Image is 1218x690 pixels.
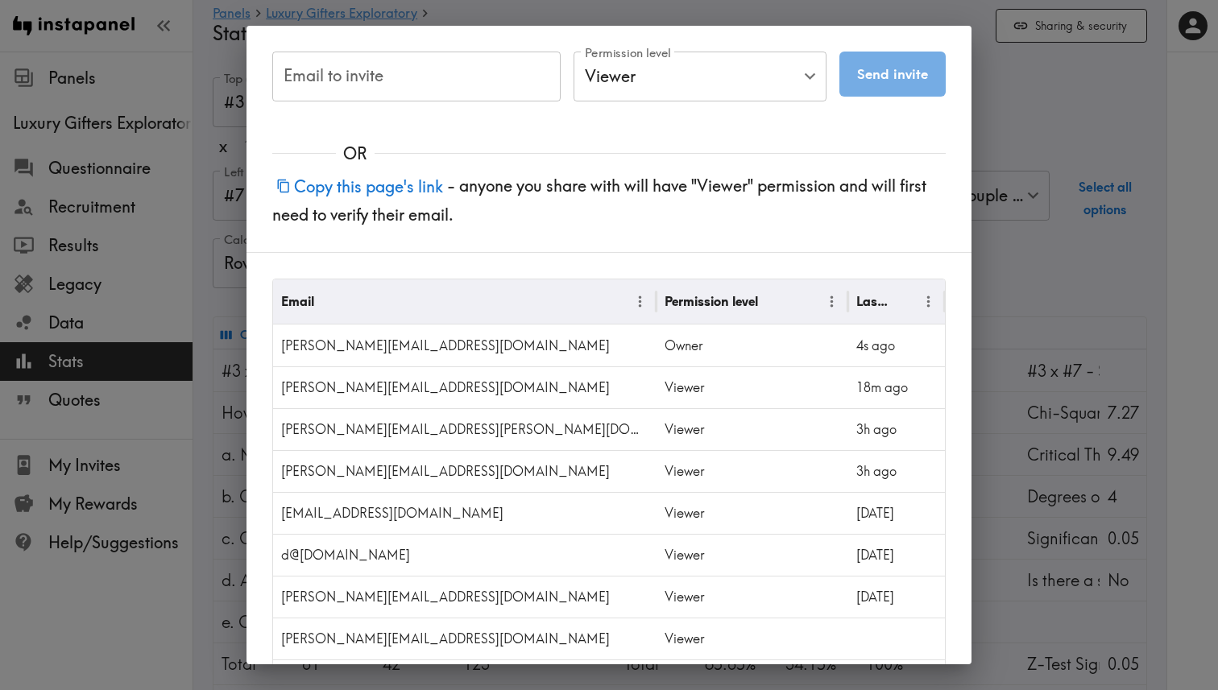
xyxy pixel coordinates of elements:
span: [DATE] [856,547,894,563]
span: 4s ago [856,337,895,353]
div: thomas.vanni@revolt.digital [273,408,657,450]
div: spencer@personconsulting.com [273,324,657,366]
span: 18m ago [856,379,908,395]
button: Menu [628,289,652,314]
button: Menu [916,289,941,314]
div: Viewer [657,492,848,534]
button: Sort [316,289,341,314]
div: Viewer [657,576,848,618]
div: mc@fete.com [273,492,657,534]
div: ezequiel@revolt.digital [273,366,657,408]
div: Viewer [657,618,848,659]
span: OR [336,143,375,165]
div: Viewer [574,52,826,101]
div: Last Viewed [856,293,890,309]
div: Viewer [657,534,848,576]
span: 3h ago [856,421,897,437]
span: [DATE] [856,589,894,605]
div: Permission level [665,293,758,309]
div: Viewer [657,408,848,450]
div: rohan@personconsulting.com [273,576,657,618]
button: Send invite [839,52,946,97]
label: Permission level [585,44,671,62]
div: Email [281,293,314,309]
div: Owner [657,324,848,366]
span: 3h ago [856,463,897,479]
button: Sort [892,289,917,314]
button: Menu [819,289,844,314]
div: - anyone you share with will have "Viewer" permission and will first need to verify their email. [246,165,971,252]
div: Viewer [657,366,848,408]
div: gavin@personconsulting.com [273,618,657,659]
div: giuliana.termite@revolt.digital [273,450,657,492]
button: Sort [760,289,785,314]
div: d@fete.com [273,534,657,576]
button: Copy this page's link [272,169,447,204]
span: [DATE] [856,505,894,521]
div: Viewer [657,450,848,492]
